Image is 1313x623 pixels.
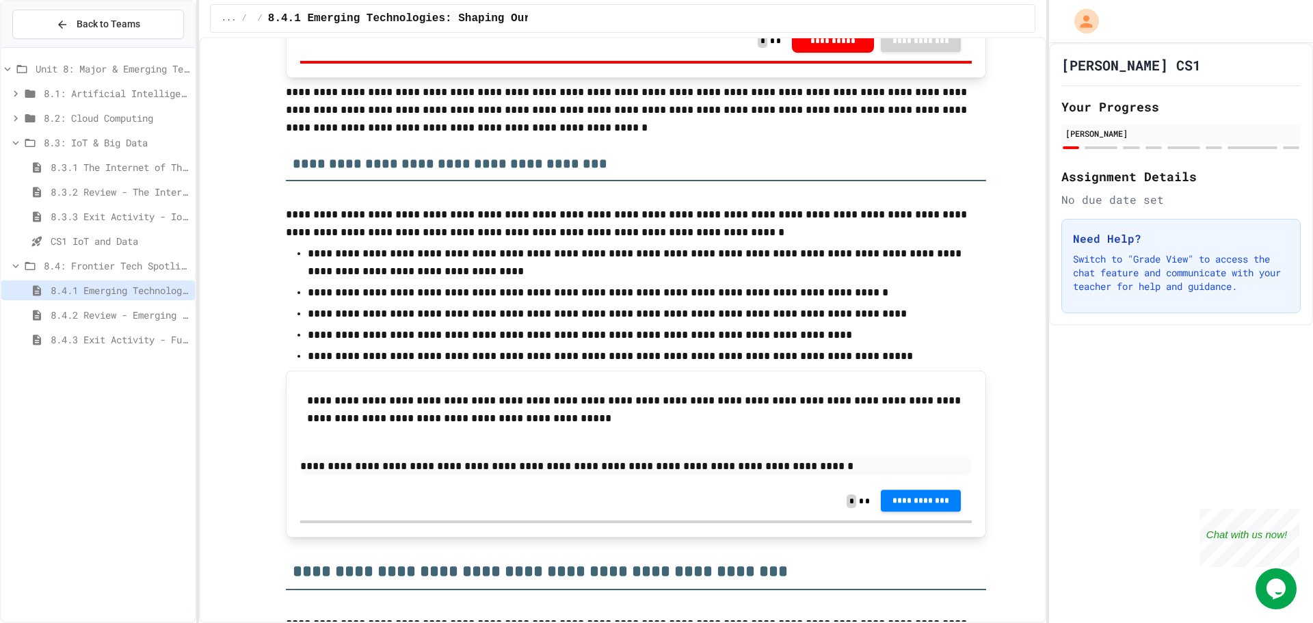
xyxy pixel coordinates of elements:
[1073,230,1289,247] h3: Need Help?
[1073,252,1289,293] p: Switch to "Grade View" to access the chat feature and communicate with your teacher for help and ...
[1060,5,1102,37] div: My Account
[241,13,246,24] span: /
[1199,509,1299,567] iframe: chat widget
[51,185,189,199] span: 8.3.2 Review - The Internet of Things and Big Data
[51,209,189,224] span: 8.3.3 Exit Activity - IoT Data Detective Challenge
[77,17,140,31] span: Back to Teams
[1065,127,1297,140] div: [PERSON_NAME]
[51,308,189,322] span: 8.4.2 Review - Emerging Technologies: Shaping Our Digital Future
[1061,191,1301,208] div: No due date set
[268,10,629,27] span: 8.4.1 Emerging Technologies: Shaping Our Digital Future
[51,332,189,347] span: 8.4.3 Exit Activity - Future Tech Challenge
[222,13,237,24] span: ...
[1256,568,1299,609] iframe: chat widget
[44,135,189,150] span: 8.3: IoT & Big Data
[51,234,189,248] span: CS1 IoT and Data
[44,111,189,125] span: 8.2: Cloud Computing
[1061,167,1301,186] h2: Assignment Details
[258,13,263,24] span: /
[51,160,189,174] span: 8.3.1 The Internet of Things and Big Data: Our Connected Digital World
[51,283,189,297] span: 8.4.1 Emerging Technologies: Shaping Our Digital Future
[1061,97,1301,116] h2: Your Progress
[44,259,189,273] span: 8.4: Frontier Tech Spotlight
[12,10,184,39] button: Back to Teams
[36,62,189,76] span: Unit 8: Major & Emerging Technologies
[44,86,189,101] span: 8.1: Artificial Intelligence Basics
[1061,55,1201,75] h1: [PERSON_NAME] CS1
